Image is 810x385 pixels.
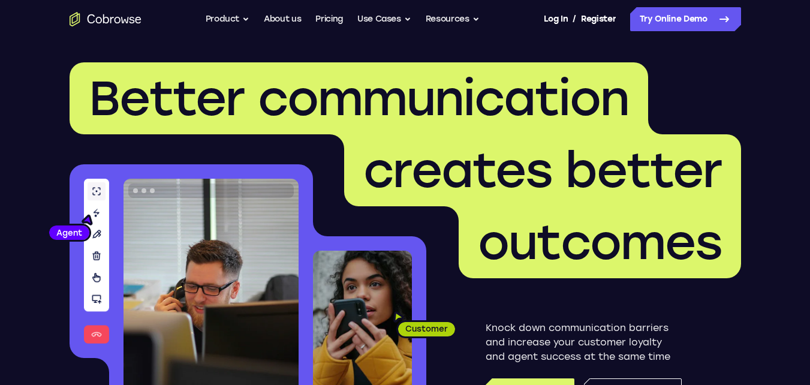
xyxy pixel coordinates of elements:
button: Product [206,7,250,31]
a: About us [264,7,301,31]
span: Better communication [89,70,629,127]
a: Register [581,7,616,31]
a: Go to the home page [70,12,141,26]
a: Try Online Demo [630,7,741,31]
span: creates better [363,142,722,199]
span: / [573,12,576,26]
span: outcomes [478,213,722,271]
button: Resources [426,7,480,31]
a: Log In [544,7,568,31]
a: Pricing [315,7,343,31]
button: Use Cases [357,7,411,31]
p: Knock down communication barriers and increase your customer loyalty and agent success at the sam... [486,321,682,364]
